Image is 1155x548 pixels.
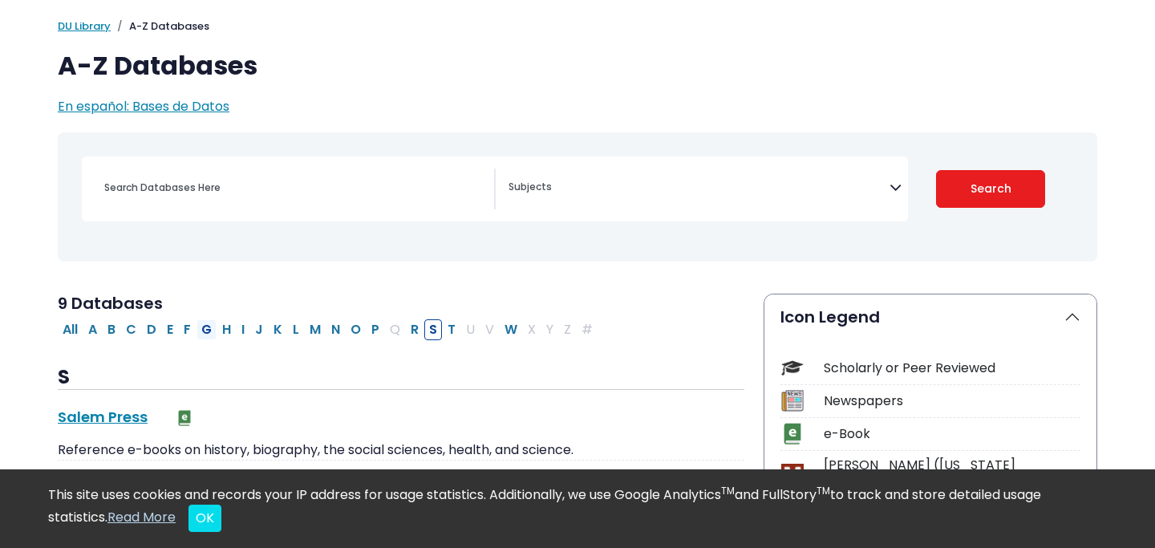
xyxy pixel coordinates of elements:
[764,294,1096,339] button: Icon Legend
[48,485,1107,532] div: This site uses cookies and records your IP address for usage statistics. Additionally, we use Goo...
[58,51,1097,81] h1: A-Z Databases
[95,176,494,199] input: Search database by title or keyword
[424,319,442,340] button: Filter Results S
[121,319,141,340] button: Filter Results C
[721,484,735,497] sup: TM
[58,18,1097,35] nav: breadcrumb
[250,319,268,340] button: Filter Results J
[58,18,111,34] a: DU Library
[197,319,217,340] button: Filter Results G
[179,319,196,340] button: Filter Results F
[781,423,803,444] img: Icon e-Book
[326,319,345,340] button: Filter Results N
[824,359,1080,378] div: Scholarly or Peer Reviewed
[781,357,803,379] img: Icon Scholarly or Peer Reviewed
[936,170,1046,208] button: Submit for Search Results
[509,182,890,195] textarea: Search
[305,319,326,340] button: Filter Results M
[58,319,599,338] div: Alpha-list to filter by first letter of database name
[103,319,120,340] button: Filter Results B
[817,484,830,497] sup: TM
[58,97,229,116] a: En español: Bases de Datos
[188,505,221,532] button: Close
[269,319,287,340] button: Filter Results K
[58,292,163,315] span: 9 Databases
[824,456,1080,494] div: [PERSON_NAME] ([US_STATE] electronic Library)
[500,319,522,340] button: Filter Results W
[406,319,423,340] button: Filter Results R
[443,319,460,340] button: Filter Results T
[162,319,178,340] button: Filter Results E
[58,319,83,340] button: All
[346,319,366,340] button: Filter Results O
[237,319,249,340] button: Filter Results I
[83,319,102,340] button: Filter Results A
[781,390,803,412] img: Icon Newspapers
[142,319,161,340] button: Filter Results D
[367,319,384,340] button: Filter Results P
[111,18,209,35] li: A-Z Databases
[107,508,176,526] a: Read More
[58,440,744,460] p: Reference e-books on history, biography, the social sciences, health, and science.
[58,366,744,390] h3: S
[217,319,236,340] button: Filter Results H
[58,407,148,427] a: Salem Press
[824,392,1080,411] div: Newspapers
[824,424,1080,444] div: e-Book
[58,132,1097,262] nav: Search filters
[288,319,304,340] button: Filter Results L
[781,464,803,485] img: Icon MeL (Michigan electronic Library)
[176,410,192,426] img: e-Book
